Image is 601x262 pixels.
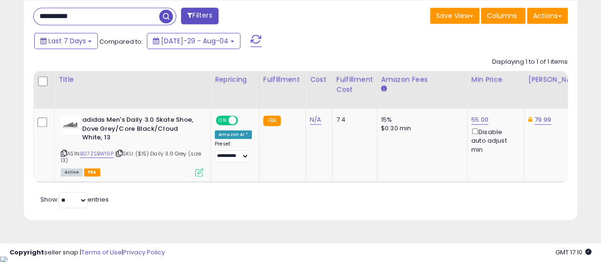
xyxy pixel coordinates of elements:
[215,75,255,85] div: Repricing
[381,116,460,124] div: 15%
[58,75,207,85] div: Title
[61,150,201,164] span: | SKU: ($15) Daily 3.0 Grey (size 13)
[381,85,387,93] small: Amazon Fees.
[10,248,44,257] strong: Copyright
[237,116,252,125] span: OFF
[61,168,83,176] span: All listings currently available for purchase on Amazon
[471,115,488,125] a: 55.00
[82,116,198,145] b: adidas Men's Daily 3.0 Skate Shoe, Dove Grey/Core Black/Cloud White, 13
[381,75,463,85] div: Amazon Fees
[310,75,328,85] div: Cost
[161,36,229,46] span: [DATE]-29 - Aug-04
[99,37,143,46] span: Compared to:
[215,130,252,139] div: Amazon AI *
[263,116,281,126] small: FBA
[430,8,479,24] button: Save View
[310,115,321,125] a: N/A
[123,248,165,257] a: Privacy Policy
[471,126,517,154] div: Disable auto adjust min
[381,124,460,133] div: $0.30 min
[555,248,591,257] span: 2025-08-12 17:10 GMT
[527,8,568,24] button: Actions
[336,75,373,95] div: Fulfillment Cost
[217,116,229,125] span: ON
[263,75,302,85] div: Fulfillment
[61,116,203,175] div: ASIN:
[215,141,252,162] div: Preset:
[61,116,80,135] img: 31zIqMxfSIL._SL40_.jpg
[81,248,122,257] a: Terms of Use
[10,248,165,257] div: seller snap | |
[147,33,240,49] button: [DATE]-29 - Aug-04
[534,115,551,125] a: 79.99
[84,168,100,176] span: FBA
[487,11,517,20] span: Columns
[492,58,568,67] div: Displaying 1 to 1 of 1 items
[528,75,585,85] div: [PERSON_NAME]
[471,75,520,85] div: Min Price
[40,195,109,204] span: Show: entries
[336,116,370,124] div: 7.4
[48,36,86,46] span: Last 7 Days
[481,8,525,24] button: Columns
[34,33,98,49] button: Last 7 Days
[80,150,114,158] a: B07ZSBW19P
[181,8,218,24] button: Filters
